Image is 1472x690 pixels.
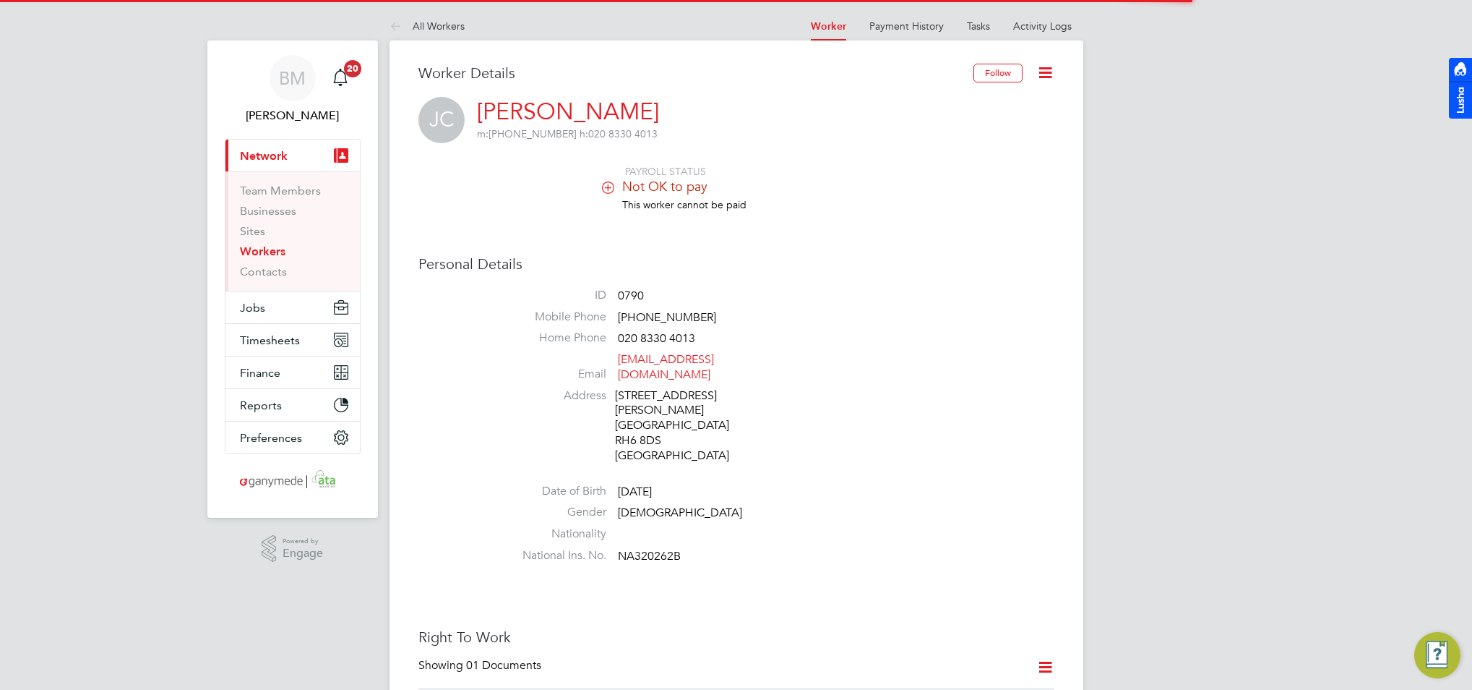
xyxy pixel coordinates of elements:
span: 020 8330 4013 [580,127,658,140]
span: BM [279,69,306,88]
a: Go to home page [225,469,361,492]
button: Preferences [225,422,360,453]
button: Follow [973,64,1023,82]
span: JC [418,97,465,143]
a: Worker [811,20,846,33]
button: Jobs [225,291,360,323]
span: Finance [240,366,280,380]
a: Businesses [240,204,296,218]
span: m: [477,127,488,140]
span: PAYROLL STATUS [625,165,706,178]
button: Engage Resource Center [1414,632,1460,678]
label: Mobile Phone [505,310,606,325]
div: [STREET_ADDRESS] [PERSON_NAME] [GEOGRAPHIC_DATA] RH6 8DS [GEOGRAPHIC_DATA] [615,388,752,464]
span: Powered by [283,535,323,548]
div: Network [225,171,360,291]
label: Address [505,388,606,404]
a: BM[PERSON_NAME] [225,55,361,124]
a: Powered byEngage [262,535,323,563]
label: Gender [505,505,606,520]
span: [DEMOGRAPHIC_DATA] [618,506,742,521]
a: Contacts [240,265,287,278]
span: h: [580,127,588,140]
span: Reports [240,399,282,412]
label: ID [505,288,606,303]
span: Network [240,149,288,163]
a: 20 [326,55,355,101]
label: Nationality [505,527,606,542]
span: 20 [344,60,361,77]
nav: Main navigation [207,41,378,518]
span: Brad Minns [225,107,361,124]
label: Email [505,367,606,382]
label: Home Phone [505,331,606,346]
span: Timesheets [240,333,300,347]
a: Team Members [240,184,321,197]
span: NA320262B [618,549,681,563]
span: [DATE] [618,485,652,499]
a: [EMAIL_ADDRESS][DOMAIN_NAME] [618,352,714,382]
h3: Right To Work [418,628,1054,647]
button: Timesheets [225,324,360,356]
label: Date of Birth [505,484,606,499]
a: Payment History [869,20,944,33]
a: All Workers [389,20,465,33]
span: Not OK to pay [622,178,707,195]
a: Sites [240,224,265,238]
a: Tasks [967,20,990,33]
span: [PHONE_NUMBER] [618,310,716,325]
a: Workers [240,244,285,258]
button: Finance [225,357,360,388]
img: ganymedesolutions-logo-retina.png [236,469,349,492]
h3: Worker Details [418,64,973,82]
span: Preferences [240,431,302,445]
a: Activity Logs [1013,20,1072,33]
span: 0790 [618,289,644,303]
span: 020 8330 4013 [618,332,695,346]
h3: Personal Details [418,255,1054,273]
label: National Ins. No. [505,548,606,563]
span: Jobs [240,301,265,315]
span: This worker cannot be paid [622,198,746,211]
div: Showing [418,658,544,673]
button: Reports [225,389,360,421]
button: Network [225,140,360,171]
a: [PERSON_NAME] [477,98,659,126]
span: 01 Documents [466,658,541,673]
span: Engage [283,548,323,560]
span: [PHONE_NUMBER] [477,127,577,140]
